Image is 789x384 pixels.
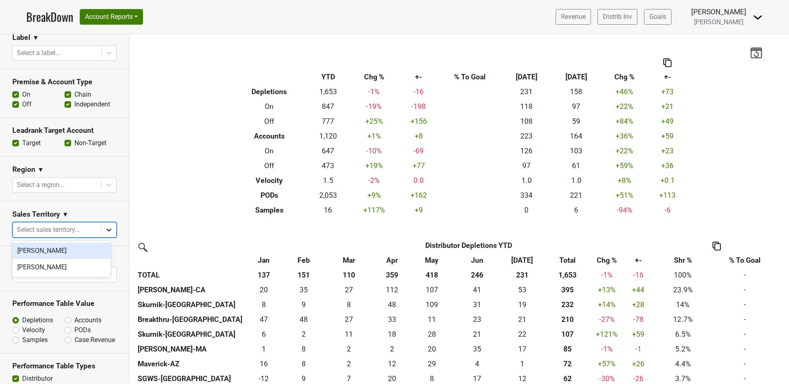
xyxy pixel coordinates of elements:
div: 107 [545,329,590,340]
div: 17 [503,344,542,354]
div: 17 [455,373,499,384]
th: +-: activate to sort column ascending [622,253,655,268]
a: BreakDown [26,8,73,25]
td: 231 [502,84,551,99]
td: 29.083 [411,356,453,371]
div: 112 [375,285,408,295]
div: 4 [455,359,499,369]
th: Velocity [231,173,307,188]
th: Breakthru-[GEOGRAPHIC_DATA] [136,312,245,327]
td: 18.083 [373,327,411,342]
td: 17.166 [501,342,544,356]
div: [PERSON_NAME] [691,7,746,17]
span: ▼ [62,210,69,220]
td: +1 % [349,129,399,143]
td: 1.5 [307,173,349,188]
div: -12 [247,373,280,384]
h3: Region [12,165,35,174]
div: 22 [503,329,542,340]
label: Velocity [22,325,45,335]
div: 2 [327,344,371,354]
td: +51 % [601,188,648,203]
label: Off [22,99,32,109]
div: 16 [247,359,280,369]
th: 394.810 [544,282,592,297]
div: 210 [545,314,590,325]
td: +25 % [349,114,399,129]
div: 232 [545,299,590,310]
th: 209.553 [544,312,592,327]
td: +23 [648,143,687,158]
td: 108 [502,114,551,129]
td: -94 % [601,203,648,217]
label: Non-Target [74,138,106,148]
td: +9 % [349,188,399,203]
td: 2,053 [307,188,349,203]
div: 1 [247,344,280,354]
th: 1,653 [544,268,592,282]
td: +22 % [601,143,648,158]
div: 21 [455,329,499,340]
td: 20.167 [411,342,453,356]
td: 59 [551,114,601,129]
td: 100% [655,268,711,282]
th: 137 [245,268,282,282]
td: +113 [648,188,687,203]
td: -27 % [592,312,622,327]
th: [DATE] [502,69,551,84]
th: 359 [373,268,411,282]
a: Goals [644,9,671,25]
th: 110 [325,268,373,282]
td: - [711,312,779,327]
th: Depletions [231,84,307,99]
label: Target [22,138,41,148]
td: 47.749 [282,312,325,327]
div: 1 [503,359,542,369]
td: 473 [307,158,349,173]
th: [PERSON_NAME]-CA [136,282,245,297]
td: 334 [502,188,551,203]
h3: Premise & Account Type [12,78,117,86]
div: 2 [327,359,371,369]
td: - [711,268,779,282]
th: Mar: activate to sort column ascending [325,253,373,268]
img: Dropdown Menu [753,12,763,22]
td: - [711,356,779,371]
td: 3.833 [453,356,501,371]
td: 1.0 [502,173,551,188]
th: Off [231,158,307,173]
div: 27 [327,314,371,325]
td: 23.9% [655,282,711,297]
th: 85.167 [544,342,592,356]
div: 48 [375,299,408,310]
th: Distributor Depletions YTD [282,238,655,253]
div: 21 [503,314,542,325]
label: Distributor [22,374,53,384]
div: -1 [624,344,653,354]
th: Off [231,114,307,129]
div: 31 [455,299,499,310]
td: 777 [307,114,349,129]
span: ▼ [37,165,44,175]
td: -1 % [349,84,399,99]
div: 2 [284,329,323,340]
div: 9 [284,299,323,310]
div: 72 [545,359,590,369]
td: 33.167 [373,312,411,327]
div: 12 [375,359,408,369]
td: 2.083 [325,356,373,371]
td: 8.416 [282,356,325,371]
div: 53 [503,285,542,295]
div: 11 [413,314,451,325]
td: 103 [551,143,601,158]
td: +162 [399,188,438,203]
th: 246 [453,268,501,282]
div: 23 [455,314,499,325]
th: Shr %: activate to sort column ascending [655,253,711,268]
td: 8.083 [282,342,325,356]
td: 8.749 [282,297,325,312]
td: 11.166 [325,327,373,342]
div: 85 [545,344,590,354]
div: 20 [413,344,451,354]
th: +- [399,69,438,84]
